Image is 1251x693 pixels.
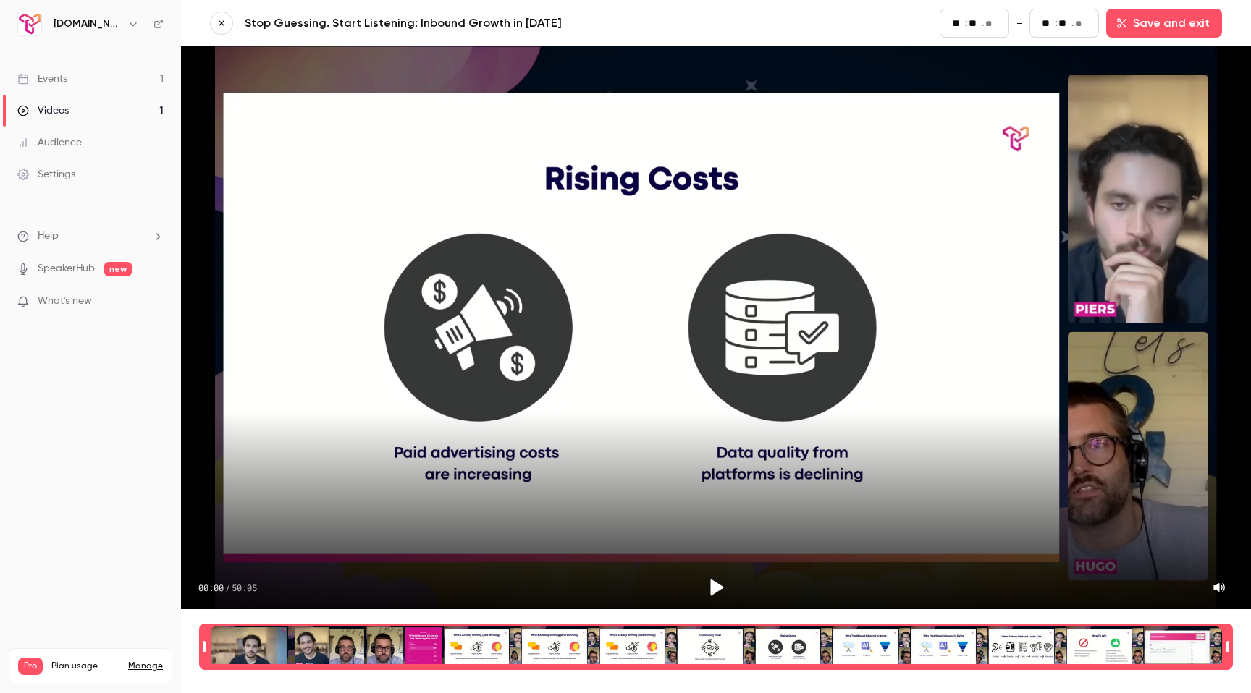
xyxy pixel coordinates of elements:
fieldset: 00:00.00 [940,9,1009,38]
span: . [982,16,984,31]
input: seconds [1058,15,1070,31]
span: . [1071,16,1074,31]
input: milliseconds [1075,16,1087,32]
div: Time range seconds end time [1223,625,1233,668]
div: Audience [17,135,82,150]
div: Time range selector [210,626,1222,667]
input: minutes [952,15,964,31]
input: milliseconds [985,16,997,32]
span: What's new [38,294,92,309]
a: SpeakerHub [38,261,95,276]
button: Save and exit [1106,9,1222,38]
div: 00:00 [198,582,257,593]
span: - [1016,14,1022,32]
span: : [965,16,967,31]
li: help-dropdown-opener [17,229,164,244]
div: Settings [17,167,75,182]
span: / [225,582,230,593]
img: Trigify.io [18,12,41,35]
span: 50:05 [232,582,257,593]
span: new [104,262,132,276]
span: 00:00 [198,582,224,593]
div: Videos [17,103,69,118]
input: seconds [969,15,980,31]
input: minutes [1042,15,1053,31]
h6: [DOMAIN_NAME] [54,17,122,31]
span: : [1055,16,1057,31]
button: Play [699,570,733,605]
div: Events [17,72,67,86]
div: Time range seconds start time [199,625,209,668]
section: Video player [181,46,1251,609]
a: Manage [128,660,163,672]
fieldset: 50:05.07 [1029,9,1099,38]
span: Plan usage [51,660,119,672]
a: Stop Guessing. Start Listening: Inbound Growth in [DATE] [245,14,592,32]
button: Mute [1205,573,1234,602]
span: Pro [18,658,43,675]
span: Help [38,229,59,244]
